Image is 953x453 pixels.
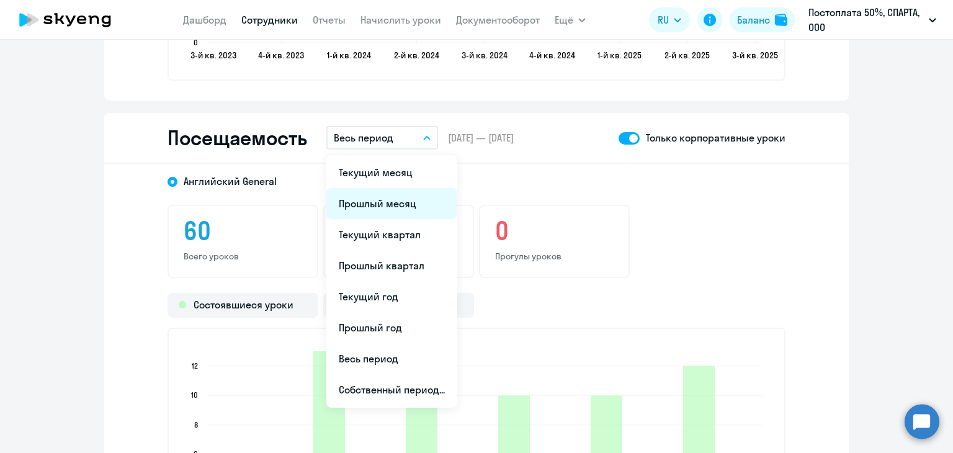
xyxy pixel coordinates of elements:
p: Прогулы уроков [495,251,614,262]
p: Всего уроков [184,251,302,262]
text: 2-й кв. 2024 [394,50,439,61]
text: 4-й кв. 2023 [258,50,304,61]
img: balance [775,14,787,26]
text: 4-й кв. 2024 [529,50,575,61]
p: Весь период [334,130,393,145]
button: Постоплата 50%, СПАРТА, ООО [802,5,942,35]
a: Сотрудники [241,14,298,26]
a: Начислить уроки [360,14,441,26]
text: 10 [191,390,198,400]
ul: Ещё [326,155,457,408]
text: 12 [192,361,198,370]
p: Только корпоративные уроки [646,130,785,145]
a: Отчеты [313,14,346,26]
a: Дашборд [183,14,226,26]
text: 1-й кв. 2025 [597,50,642,61]
text: 2-й кв. 2025 [664,50,710,61]
div: Баланс [737,12,770,27]
h2: Посещаемость [168,125,306,150]
button: Весь период [326,126,438,150]
button: Ещё [555,7,586,32]
span: RU [658,12,669,27]
button: Балансbalance [730,7,795,32]
p: Постоплата 50%, СПАРТА, ООО [808,5,924,35]
text: 3-й кв. 2023 [190,50,236,61]
span: [DATE] — [DATE] [448,131,514,145]
text: 3-й кв. 2024 [462,50,508,61]
div: Прогулы [323,293,474,318]
button: RU [649,7,690,32]
div: Состоявшиеся уроки [168,293,318,318]
span: Ещё [555,12,573,27]
text: 8 [194,420,198,429]
span: Английский General [184,174,277,188]
a: Документооборот [456,14,540,26]
text: 3-й кв. 2025 [732,50,778,61]
text: 1-й кв. 2024 [327,50,371,61]
h3: 0 [495,216,614,246]
h3: 60 [184,216,302,246]
text: 0 [194,38,198,47]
